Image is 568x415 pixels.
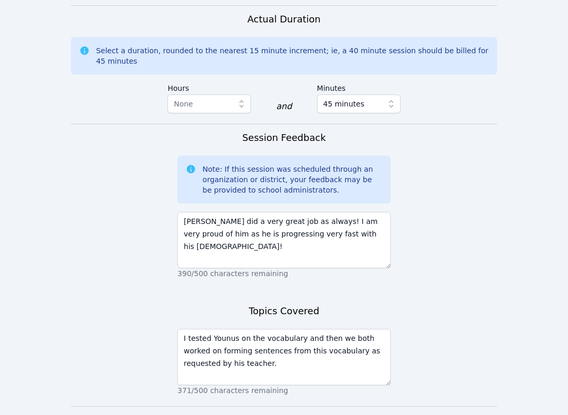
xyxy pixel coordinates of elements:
textarea: I tested Younus on the vocabulary and then we both worked on forming sentences from this vocabula... [177,329,390,385]
h3: Actual Duration [247,12,320,27]
span: None [174,100,193,108]
p: 390/500 characters remaining [177,268,390,279]
button: None [167,94,251,113]
label: Minutes [317,79,401,94]
div: Note: If this session was scheduled through an organization or district, your feedback may be be ... [202,164,382,195]
label: Hours [167,79,251,94]
h3: Topics Covered [249,304,319,318]
p: 371/500 characters remaining [177,385,390,396]
div: and [276,100,292,113]
textarea: [PERSON_NAME] did a very great job as always! I am very proud of him as he is progressing very fa... [177,212,390,268]
h3: Session Feedback [242,131,325,145]
span: 45 minutes [323,98,365,110]
button: 45 minutes [317,94,401,113]
div: Select a duration, rounded to the nearest 15 minute increment; ie, a 40 minute session should be ... [96,45,489,66]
